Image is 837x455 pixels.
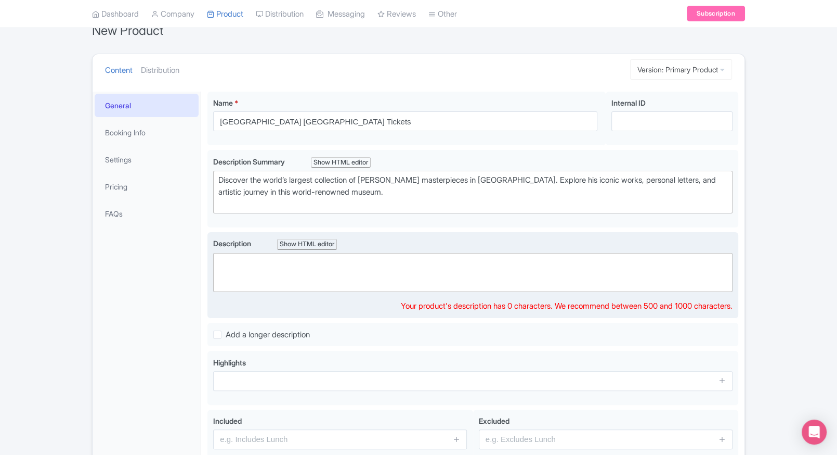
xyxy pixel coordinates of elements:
[802,420,827,445] div: Open Intercom Messenger
[92,20,164,41] h1: New Product
[213,429,467,449] input: e.g. Includes Lunch
[479,429,733,449] input: e.g. Excludes Lunch
[95,94,199,117] a: General
[218,174,727,210] div: Discover the world’s largest collection of [PERSON_NAME] masterpieces in [GEOGRAPHIC_DATA]. Explo...
[95,148,199,171] a: Settings
[479,416,509,425] span: Excluded
[95,202,199,225] a: FAQs
[213,358,246,367] span: Highlights
[213,157,285,166] span: Description Summary
[226,330,310,339] span: Add a longer description
[630,59,732,80] a: Version: Primary Product
[213,98,233,107] span: Name
[95,175,199,198] a: Pricing
[141,54,179,87] a: Distribution
[401,300,733,312] div: Your product's description has 0 characters. We recommend between 500 and 1000 characters.
[611,98,646,107] span: Internal ID
[277,239,337,250] div: Show HTML editor
[105,54,133,87] a: Content
[213,239,251,248] span: Description
[213,416,242,425] span: Included
[95,121,199,144] a: Booking Info
[687,6,745,22] a: Subscription
[311,157,371,168] div: Show HTML editor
